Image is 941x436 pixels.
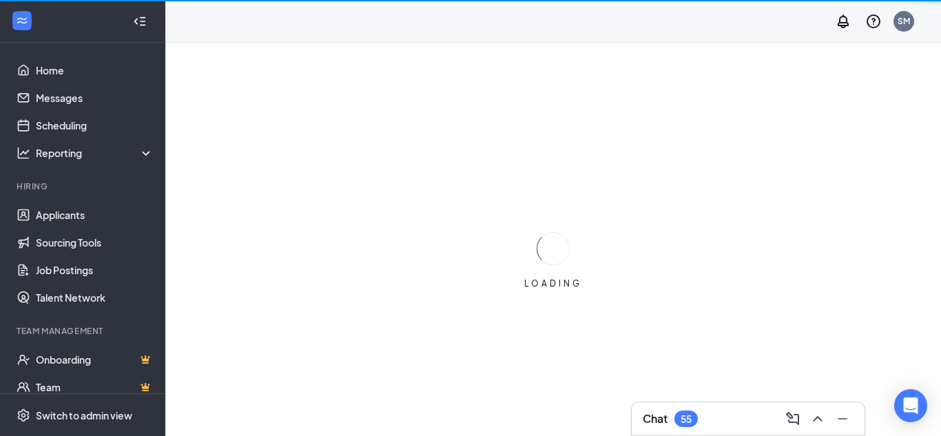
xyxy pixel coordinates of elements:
a: Applicants [36,201,154,229]
div: LOADING [519,278,588,289]
button: Minimize [831,408,854,430]
a: TeamCrown [36,373,154,401]
a: Job Postings [36,256,154,284]
div: Hiring [17,180,151,192]
button: ChevronUp [807,408,829,430]
div: SM [898,15,910,27]
svg: Notifications [835,13,851,30]
svg: Minimize [834,411,851,427]
svg: WorkstreamLogo [15,14,29,28]
a: Talent Network [36,284,154,311]
svg: ChevronUp [809,411,826,427]
a: Sourcing Tools [36,229,154,256]
svg: ComposeMessage [785,411,801,427]
a: Scheduling [36,112,154,139]
a: Messages [36,84,154,112]
svg: Settings [17,408,30,422]
svg: Analysis [17,146,30,160]
svg: Collapse [133,14,147,28]
a: Home [36,56,154,84]
div: 55 [681,413,692,425]
div: Reporting [36,146,154,160]
button: ComposeMessage [782,408,804,430]
svg: QuestionInfo [865,13,882,30]
h3: Chat [643,411,668,426]
div: Team Management [17,325,151,337]
div: Open Intercom Messenger [894,389,927,422]
a: OnboardingCrown [36,346,154,373]
div: Switch to admin view [36,408,132,422]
